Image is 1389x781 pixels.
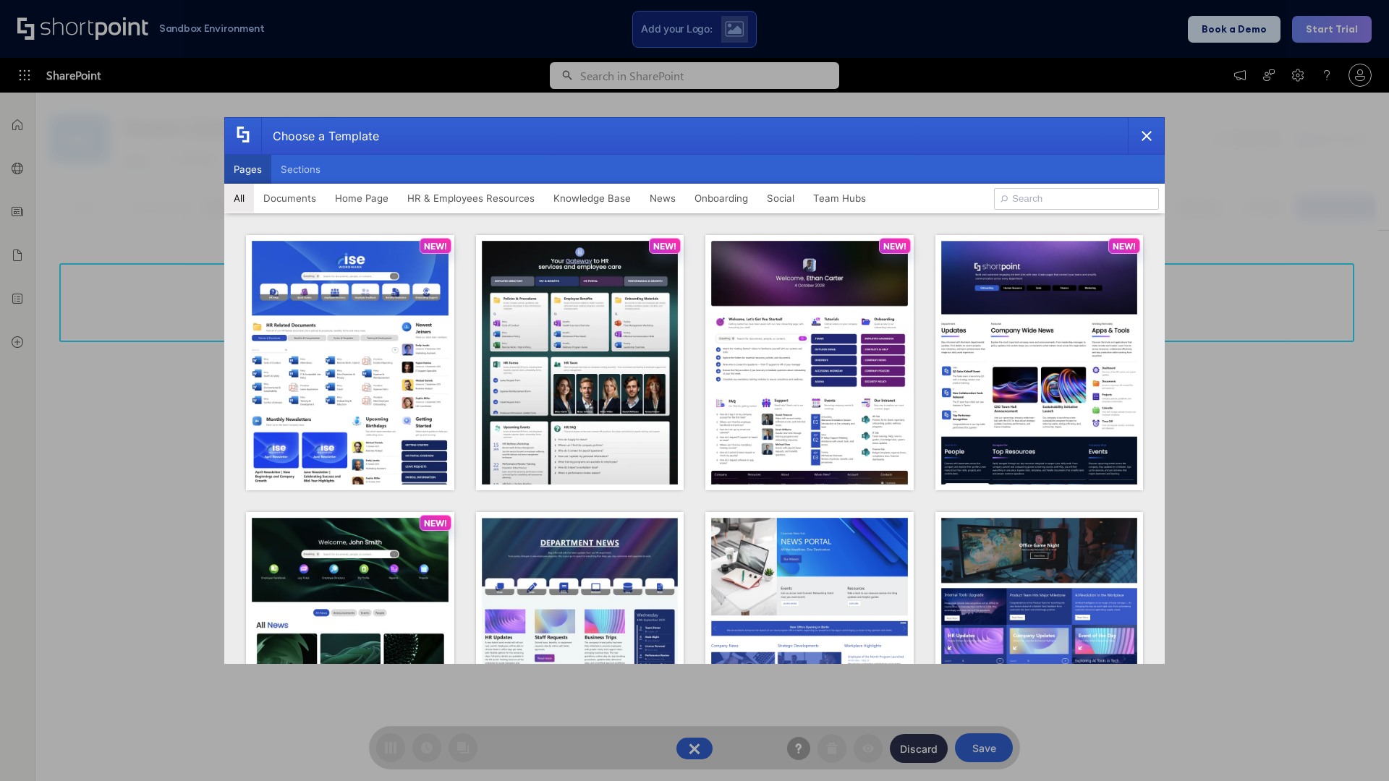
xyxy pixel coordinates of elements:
[424,518,447,529] p: NEW!
[224,184,254,213] button: All
[254,184,326,213] button: Documents
[1317,712,1389,781] iframe: Chat Widget
[685,184,757,213] button: Onboarding
[224,117,1165,664] div: template selector
[883,241,906,252] p: NEW!
[653,241,676,252] p: NEW!
[544,184,640,213] button: Knowledge Base
[1113,241,1136,252] p: NEW!
[640,184,685,213] button: News
[804,184,875,213] button: Team Hubs
[398,184,544,213] button: HR & Employees Resources
[994,188,1159,210] input: Search
[224,155,271,184] button: Pages
[424,241,447,252] p: NEW!
[271,155,330,184] button: Sections
[757,184,804,213] button: Social
[261,118,379,154] div: Choose a Template
[326,184,398,213] button: Home Page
